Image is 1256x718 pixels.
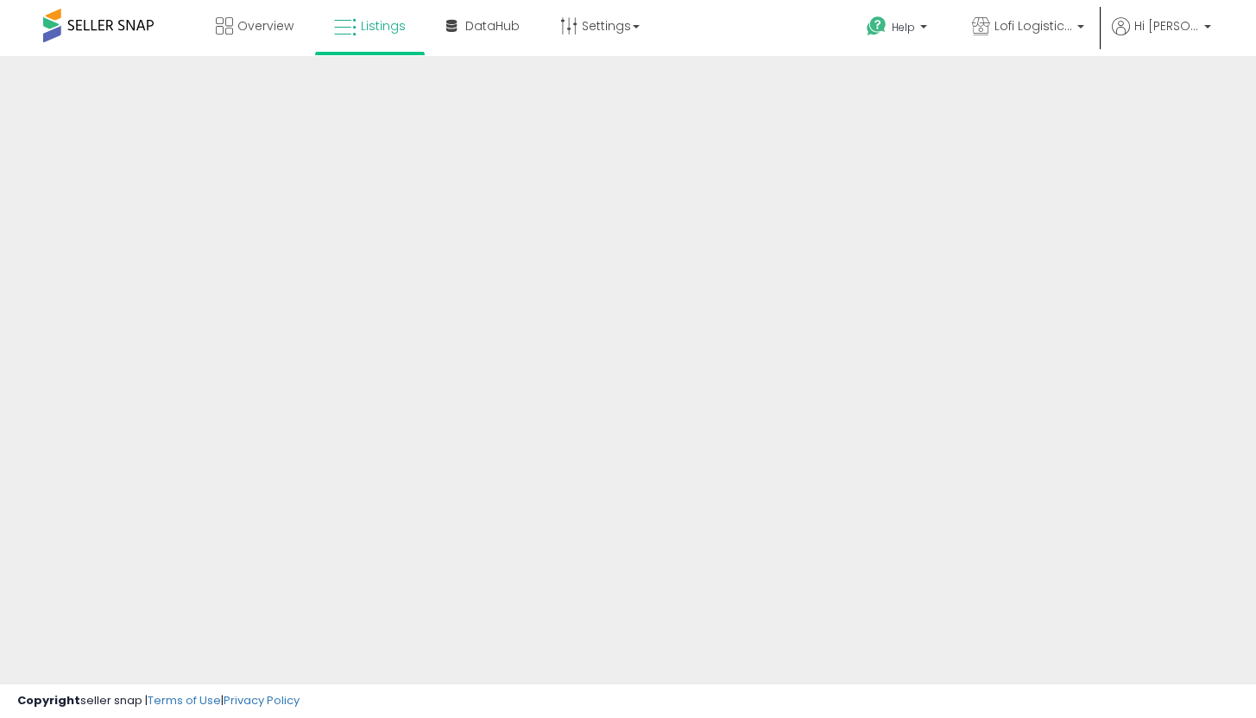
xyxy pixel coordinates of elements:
i: Get Help [866,16,887,37]
div: seller snap | | [17,693,300,709]
span: Listings [361,17,406,35]
span: Lofi Logistics LLC [994,17,1072,35]
strong: Copyright [17,692,80,709]
a: Terms of Use [148,692,221,709]
span: Hi [PERSON_NAME] [1134,17,1199,35]
span: Help [892,20,915,35]
a: Privacy Policy [224,692,300,709]
a: Help [853,3,944,56]
span: Overview [237,17,293,35]
span: DataHub [465,17,520,35]
a: Hi [PERSON_NAME] [1112,17,1211,56]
